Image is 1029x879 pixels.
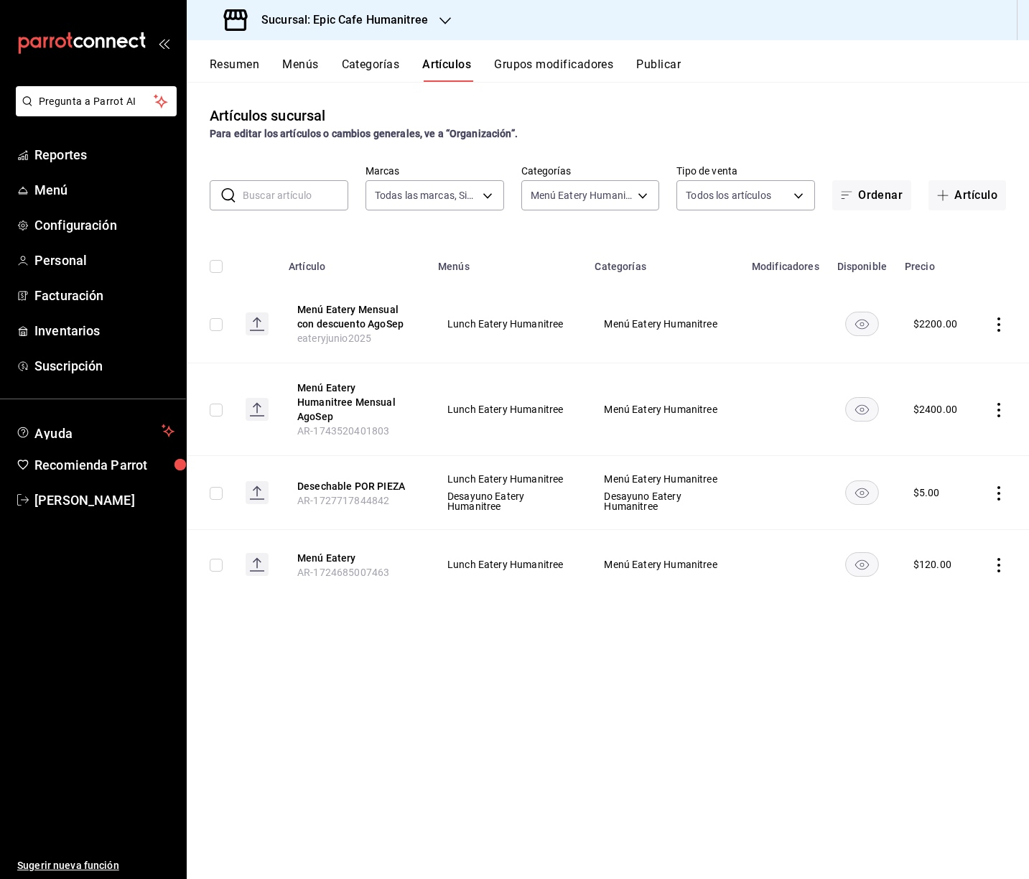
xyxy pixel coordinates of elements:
button: Categorías [342,57,400,82]
th: Disponible [828,239,896,285]
span: Ayuda [34,422,156,439]
span: Reportes [34,145,174,164]
span: Menú Eatery Humanitree [604,474,725,484]
button: availability-product [845,552,879,577]
span: Menú Eatery Humanitree [604,404,725,414]
button: actions [992,558,1006,572]
div: $ 5.00 [913,485,940,500]
span: Todos los artículos [686,188,771,203]
button: edit-product-location [297,302,412,331]
span: Personal [34,251,174,270]
button: Publicar [636,57,681,82]
strong: Para editar los artículos o cambios generales, ve a “Organización”. [210,128,518,139]
span: Desayuno Eatery Humanitree [447,491,568,511]
button: actions [992,403,1006,417]
button: Pregunta a Parrot AI [16,86,177,116]
button: Grupos modificadores [494,57,613,82]
button: actions [992,486,1006,501]
span: Inventarios [34,321,174,340]
button: Artículo [928,180,1006,210]
button: Menús [282,57,318,82]
button: Artículos [422,57,471,82]
label: Marcas [365,166,504,176]
th: Menús [429,239,586,285]
span: Configuración [34,215,174,235]
button: actions [992,317,1006,332]
span: Lunch Eatery Humanitree [447,404,568,414]
span: Desayuno Eatery Humanitree [604,491,725,511]
span: Sugerir nueva función [17,858,174,873]
h3: Sucursal: Epic Cafe Humanitree [250,11,428,29]
button: Ordenar [832,180,911,210]
button: availability-product [845,312,879,336]
button: Resumen [210,57,259,82]
input: Buscar artículo [243,181,348,210]
span: AR-1743520401803 [297,425,389,437]
label: Categorías [521,166,660,176]
div: $ 2200.00 [913,317,957,331]
button: edit-product-location [297,479,412,493]
span: Facturación [34,286,174,305]
span: Suscripción [34,356,174,376]
div: Artículos sucursal [210,105,325,126]
span: [PERSON_NAME] [34,490,174,510]
span: Lunch Eatery Humanitree [447,319,568,329]
span: Menú Eatery Humanitree [531,188,633,203]
div: navigation tabs [210,57,1029,82]
th: Precio [896,239,974,285]
span: Menú Eatery Humanitree [604,319,725,329]
th: Modificadores [743,239,828,285]
button: availability-product [845,397,879,422]
th: Artículo [280,239,429,285]
span: Menú Eatery Humanitree [604,559,725,569]
div: $ 2400.00 [913,402,957,417]
span: Pregunta a Parrot AI [39,94,154,109]
th: Categorías [586,239,742,285]
span: AR-1724685007463 [297,567,389,578]
span: AR-1727717844842 [297,495,389,506]
button: edit-product-location [297,551,412,565]
button: open_drawer_menu [158,37,169,49]
span: eateryjunio2025 [297,332,371,344]
span: Menú [34,180,174,200]
button: availability-product [845,480,879,505]
span: Lunch Eatery Humanitree [447,474,568,484]
label: Tipo de venta [676,166,815,176]
button: edit-product-location [297,381,412,424]
span: Todas las marcas, Sin marca [375,188,478,203]
span: Lunch Eatery Humanitree [447,559,568,569]
div: $ 120.00 [913,557,951,572]
a: Pregunta a Parrot AI [10,104,177,119]
span: Recomienda Parrot [34,455,174,475]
